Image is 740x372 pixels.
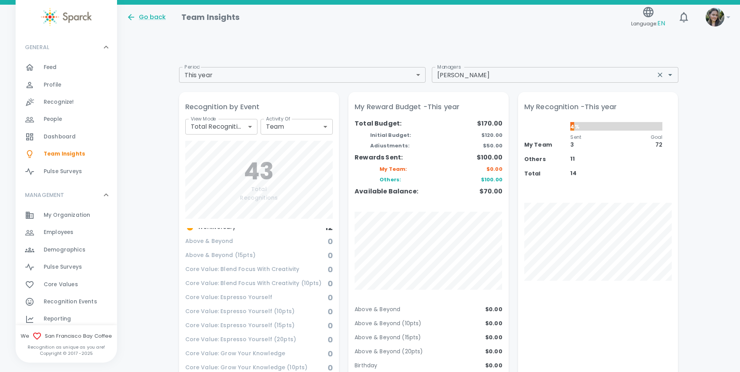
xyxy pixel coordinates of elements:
a: Recognition Events [16,293,117,310]
div: Total Recognitions [185,119,257,135]
a: Core Values [16,276,117,293]
p: Above & Beyond (10pts) [355,319,421,327]
span: Core Value: Grow Your Knowledge [185,349,328,358]
p: Recognition as unique as you are! [16,344,117,350]
h1: Team Insights [181,11,240,23]
p: $0.00 [485,305,502,313]
img: Picture of Mackenzie [706,8,724,27]
p: $0.00 [485,347,502,355]
p: 72 [651,141,663,149]
p: MANAGEMENT [25,191,64,199]
p: $0.00 [485,361,502,369]
span: Core Value: Espresso Yourself (10pts) [185,307,328,316]
h6: 0 [328,347,333,360]
p: $0.00 [485,333,502,341]
p: Above & Beyond [355,305,400,313]
p: Above & Beyond (15pts) [355,333,421,341]
button: Open [665,69,676,80]
span: Employees [44,229,73,236]
a: Demographics [16,241,117,259]
span: Core Value: Grow Your Knowledge (10pts) [185,363,328,372]
div: $170.00 [453,119,502,128]
span: Above & Beyond [185,237,328,246]
div: Initial Budget: [355,128,453,142]
div: $100.00 [453,173,502,187]
span: Above & Beyond (15pts) [185,251,328,260]
div: Total Budget: [355,119,453,128]
h6: 0 [328,319,333,332]
div: This year [179,67,426,83]
span: Pulse Surveys [44,263,82,271]
button: Language:EN [628,4,668,31]
p: Sent [570,134,581,141]
label: Activity Of [266,115,291,122]
div: Others [524,155,561,163]
span: Dashboard [44,133,76,141]
div: My Team: [355,162,453,173]
h6: 0 [328,277,333,290]
a: Pulse Surveys [16,259,117,276]
p: Recognition by Event [185,101,333,113]
div: Pulse Surveys [16,163,117,180]
label: Managers [437,64,461,70]
span: Pulse Surveys [44,168,82,175]
h6: 0 [328,249,333,262]
button: Go back [126,12,166,22]
a: Profile [16,76,117,94]
span: Language: [631,18,665,29]
p: $0.00 [485,319,502,327]
p: 4% [570,123,574,131]
a: Recognize! [16,94,117,111]
span: Core Value: Espresso Yourself [185,293,328,302]
span: Recognize! [44,98,74,106]
div: 14 [561,169,672,177]
p: My Recognition - This year [524,101,672,113]
a: Team Insights [16,145,117,163]
span: Profile [44,81,61,89]
div: My Team [524,131,561,155]
img: Sparck logo [41,8,92,26]
p: Above & Beyond (20pts) [355,347,423,355]
a: People [16,111,117,128]
p: Birthday [355,361,377,369]
span: Core Value: Espresso Yourself (15pts) [185,321,328,330]
a: Reporting [16,310,117,328]
a: Employees [16,224,117,241]
div: $0.00 [453,162,502,173]
p: Copyright © 2017 - 2025 [16,350,117,356]
div: Total [524,170,561,178]
p: My Reward Budget - This year [355,101,502,113]
h6: 0 [328,291,333,304]
div: Available Balance: [355,187,453,196]
span: My Organization [44,211,90,219]
div: GENERAL [16,59,117,183]
div: Others: [355,173,453,187]
div: $50.00 [453,142,502,153]
div: Rewards Sent: [355,153,453,162]
h6: 0 [328,305,333,318]
span: Recognition Events [44,298,97,306]
a: Sparck logo [16,8,117,26]
span: Feed [44,64,57,71]
a: Dashboard [16,128,117,145]
div: My Organization [16,207,117,224]
div: Team [261,119,333,135]
span: People [44,115,62,123]
p: Goal [651,134,663,141]
a: Feed [16,59,117,76]
div: $100.00 [453,153,502,162]
span: Core Value: Blend Focus With Creativity [185,265,328,274]
span: EN [657,19,665,28]
h6: 0 [328,263,333,276]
